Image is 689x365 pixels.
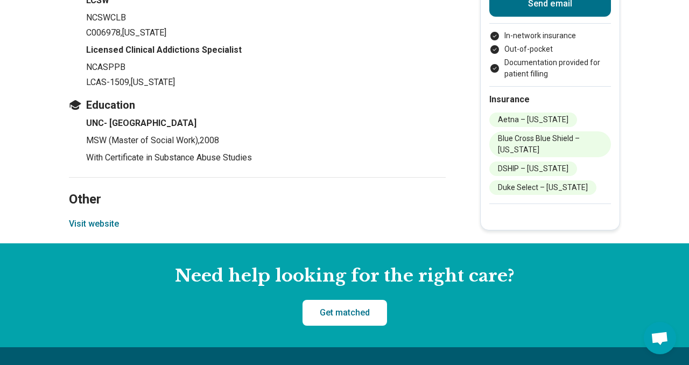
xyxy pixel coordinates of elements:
[86,134,446,147] p: MSW (Master of Social Work) , 2008
[489,131,611,157] li: Blue Cross Blue Shield – [US_STATE]
[129,77,175,87] span: , [US_STATE]
[489,57,611,80] li: Documentation provided for patient filling
[86,26,446,39] p: C006978
[86,151,446,164] p: With Certificate in Substance Abuse Studies
[69,217,119,230] button: Visit website
[86,76,446,89] p: LCAS-1509
[69,97,446,113] h3: Education
[489,180,596,195] li: Duke Select – [US_STATE]
[489,93,611,106] h2: Insurance
[303,300,387,326] a: Get matched
[489,30,611,80] ul: Payment options
[86,117,446,130] h4: UNC- [GEOGRAPHIC_DATA]
[9,265,680,287] h2: Need help looking for the right care?
[86,61,446,74] p: NCASPPB
[86,11,446,24] p: NCSWCLB
[644,322,676,354] div: Open chat
[489,30,611,41] li: In-network insurance
[489,44,611,55] li: Out-of-pocket
[86,44,446,57] h4: Licensed Clinical Addictions Specialist
[489,162,577,176] li: DSHIP – [US_STATE]
[69,165,446,209] h2: Other
[121,27,166,38] span: , [US_STATE]
[489,113,577,127] li: Aetna – [US_STATE]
